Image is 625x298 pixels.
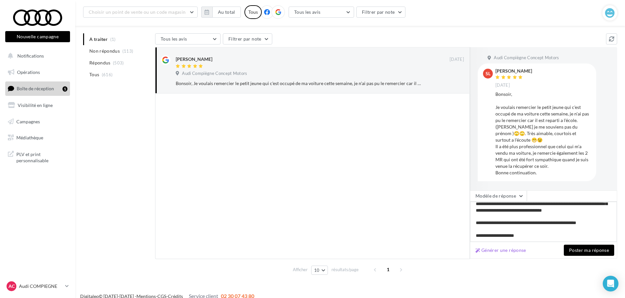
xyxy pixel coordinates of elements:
[122,48,134,54] span: (113)
[16,150,67,164] span: PLV et print personnalisable
[17,86,54,91] span: Boîte de réception
[83,7,198,18] button: Choisir un point de vente ou un code magasin
[4,115,71,129] a: Campagnes
[161,36,187,42] span: Tous les avis
[603,276,618,291] div: Open Intercom Messenger
[201,7,241,18] button: Au total
[244,5,262,19] div: Tous
[4,65,71,79] a: Opérations
[314,268,320,273] span: 10
[89,48,120,54] span: Non répondus
[311,266,328,275] button: 10
[89,9,186,15] span: Choisir un point de vente ou un code magasin
[9,283,15,289] span: AC
[294,9,321,15] span: Tous les avis
[486,70,491,77] span: sl
[473,246,529,254] button: Générer une réponse
[16,135,43,140] span: Médiathèque
[495,69,532,73] div: [PERSON_NAME]
[4,147,71,167] a: PLV et print personnalisable
[495,82,510,88] span: [DATE]
[5,280,70,292] a: AC Audi COMPIEGNE
[495,91,591,176] div: Bonsoir, Je voulais remercier le petit jeune qui c'est occupé de ma voiture cette semaine, je n'a...
[470,190,527,202] button: Modèle de réponse
[494,55,559,61] span: Audi Compiègne Concept Motors
[18,102,53,108] span: Visibilité en ligne
[102,72,113,77] span: (616)
[383,264,393,275] span: 1
[4,131,71,145] a: Médiathèque
[17,69,40,75] span: Opérations
[4,98,71,112] a: Visibilité en ligne
[89,60,111,66] span: Répondus
[113,60,124,65] span: (503)
[564,245,614,256] button: Poster ma réponse
[62,86,67,92] div: 1
[293,267,308,273] span: Afficher
[16,118,40,124] span: Campagnes
[89,71,99,78] span: Tous
[289,7,354,18] button: Tous les avis
[4,81,71,96] a: Boîte de réception1
[176,80,421,87] div: Bonsoir, Je voulais remercier le petit jeune qui c'est occupé de ma voiture cette semaine, je n'a...
[356,7,406,18] button: Filtrer par note
[182,71,247,77] span: Audi Compiègne Concept Motors
[331,267,359,273] span: résultats/page
[19,283,62,289] p: Audi COMPIEGNE
[450,57,464,62] span: [DATE]
[176,56,212,62] div: [PERSON_NAME]
[155,33,221,44] button: Tous les avis
[4,49,69,63] button: Notifications
[5,31,70,42] button: Nouvelle campagne
[17,53,44,59] span: Notifications
[212,7,241,18] button: Au total
[223,33,272,44] button: Filtrer par note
